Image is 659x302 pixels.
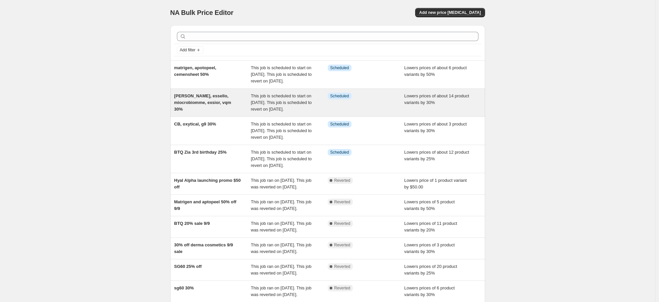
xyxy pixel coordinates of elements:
[419,10,481,15] span: Add new price [MEDICAL_DATA]
[251,199,311,211] span: This job ran on [DATE]. This job was reverted on [DATE].
[251,264,311,276] span: This job ran on [DATE]. This job was reverted on [DATE].
[251,242,311,254] span: This job ran on [DATE]. This job was reverted on [DATE].
[330,65,349,71] span: Scheduled
[334,178,351,183] span: Reverted
[174,199,237,211] span: Matrigen and aptopeel 50% off 9/9
[170,9,234,16] span: NA Bulk Price Editor
[334,264,351,269] span: Reverted
[404,178,467,189] span: Lowers price of 1 product variant by $50.00
[174,150,227,155] span: BTQ Zia 3rd birthday 25%
[174,264,202,269] span: SG60 25% off
[404,65,467,77] span: Lowers prices of about 6 product variants by 50%
[174,285,194,290] span: sg60 30%
[177,46,203,54] button: Add filter
[251,65,312,83] span: This job is scheduled to start on [DATE]. This job is scheduled to revert on [DATE].
[404,122,467,133] span: Lowers prices of about 3 product variants by 30%
[404,199,455,211] span: Lowers prices of 5 product variants by 50%
[404,93,469,105] span: Lowers prices of about 14 product variants by 30%
[180,47,195,53] span: Add filter
[404,264,457,276] span: Lowers prices of 20 product variants by 25%
[251,122,312,140] span: This job is scheduled to start on [DATE]. This job is scheduled to revert on [DATE].
[251,221,311,232] span: This job ran on [DATE]. This job was reverted on [DATE].
[334,221,351,226] span: Reverted
[251,178,311,189] span: This job ran on [DATE]. This job was reverted on [DATE].
[334,285,351,291] span: Reverted
[404,221,457,232] span: Lowers prices of 11 product variants by 20%
[330,122,349,127] span: Scheduled
[251,150,312,168] span: This job is scheduled to start on [DATE]. This job is scheduled to revert on [DATE].
[330,150,349,155] span: Scheduled
[174,65,216,77] span: matrigen, apotopeel, cemensheet 50%
[251,285,311,297] span: This job ran on [DATE]. This job was reverted on [DATE].
[174,242,233,254] span: 30% off derma cosmetics 9/9 sale
[174,178,241,189] span: Hyal Alpha launching promo $50 off
[174,221,210,226] span: BTQ 20% sale 9/9
[334,199,351,205] span: Reverted
[174,122,216,126] span: CB, oxytical, g9 30%
[330,93,349,99] span: Scheduled
[174,93,231,112] span: [PERSON_NAME], essello, miocrobiomme, exsior, vqm 30%
[404,285,455,297] span: Lowers prices of 6 product variants by 30%
[415,8,485,17] button: Add new price [MEDICAL_DATA]
[404,150,469,161] span: Lowers prices of about 12 product variants by 25%
[404,242,455,254] span: Lowers prices of 3 product variants by 30%
[334,242,351,248] span: Reverted
[251,93,312,112] span: This job is scheduled to start on [DATE]. This job is scheduled to revert on [DATE].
